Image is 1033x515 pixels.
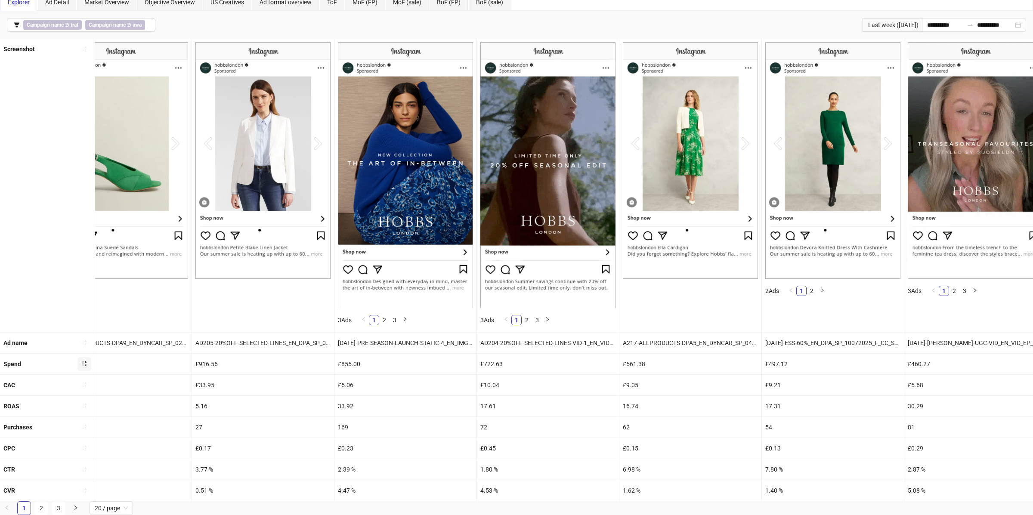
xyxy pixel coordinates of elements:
li: 3 [532,315,542,325]
li: 2 [522,315,532,325]
span: sort-ascending [81,487,87,493]
b: Ad name [3,339,28,346]
span: left [931,288,936,293]
button: right [400,315,410,325]
span: right [972,288,977,293]
div: £561.38 [619,354,761,374]
div: 1.40 % [762,480,904,501]
div: [DATE]-ESS-60%_EN_DPA_SP_10072025_F_CC_SC3_USP1_SALE [762,333,904,353]
a: 2 [949,286,959,296]
li: 1 [17,501,31,515]
div: £10.04 [477,375,619,395]
button: left [928,286,939,296]
div: £0.23 [334,438,476,459]
b: Screenshot [3,46,35,52]
a: 1 [939,286,949,296]
button: left [359,315,369,325]
div: 0.51 % [192,480,334,501]
span: left [789,288,794,293]
b: traf [71,22,78,28]
span: ∌ [85,20,145,30]
div: 88 [49,417,192,438]
span: sort-descending [81,361,87,367]
span: left [504,317,509,322]
li: Next Page [542,315,553,325]
b: awa [133,22,142,28]
div: 3.77 % [192,459,334,480]
li: Previous Page [786,286,796,296]
div: AD205-20%OFF-SELECTED-LINES_EN_DPA_SP_07082025_F_CC_SC24_USP1_SALE [192,333,334,353]
span: filter [14,22,20,28]
span: to [967,22,974,28]
span: sort-ascending [81,445,87,451]
a: 3 [960,286,969,296]
div: 17.61 [477,396,619,416]
div: 9.58 [49,396,192,416]
span: 3 Ads [338,317,352,324]
span: 2 Ads [765,287,779,294]
div: [DATE]-PRE-SEASON-LAUNCH-STATIC-4_EN_IMG_NI_28072025_F_CC_SC1_USP10_SEASONAL [334,333,476,353]
li: 1 [369,315,379,325]
img: Screenshot 120219827832110624 [623,42,758,279]
div: £9.21 [762,375,904,395]
a: 1 [512,315,521,325]
span: left [4,505,9,510]
span: 3 Ads [480,317,494,324]
b: CPC [3,445,15,452]
div: 4.47 % [334,480,476,501]
div: 16.74 [619,396,761,416]
li: 2 [807,286,817,296]
span: 20 / page [95,502,128,515]
li: Previous Page [501,315,511,325]
div: 72 [477,417,619,438]
div: 4.53 % [477,480,619,501]
span: right [73,505,78,510]
div: A217-ALLPRODUCTS-DPA9_EN_DYNCAR_SP_02052025_F_CC_SC1_None_BAU [49,333,192,353]
div: 33.92 [334,396,476,416]
div: £1,427.48 [49,354,192,374]
span: right [402,317,408,322]
b: Spend [3,361,21,367]
div: 27 [192,417,334,438]
img: Screenshot 120231763419370624 [338,42,473,308]
a: 2 [807,286,817,296]
li: 1 [939,286,949,296]
div: 1.80 % [477,459,619,480]
a: 2 [35,502,48,515]
div: £497.12 [762,354,904,374]
img: Screenshot 120225702039010624 [53,42,188,279]
div: £0.21 [49,438,192,459]
b: Campaign name [89,22,126,28]
div: 5.16 [192,396,334,416]
div: 1.62 % [619,480,761,501]
button: right [69,501,83,515]
div: 1.31 % [49,480,192,501]
b: ROAS [3,403,19,410]
li: Previous Page [359,315,369,325]
div: 17.31 [762,396,904,416]
span: sort-ascending [81,424,87,430]
img: Screenshot 120230180229300624 [765,42,900,279]
span: sort-ascending [81,466,87,472]
div: 7.80 % [762,459,904,480]
div: £16.22 [49,375,192,395]
span: 3 Ads [908,287,922,294]
span: sort-ascending [81,382,87,388]
div: £0.17 [192,438,334,459]
div: 54 [762,417,904,438]
li: Next Page [970,286,980,296]
b: Purchases [3,424,32,431]
a: 2 [380,315,389,325]
button: left [501,315,511,325]
div: £916.56 [192,354,334,374]
span: sort-ascending [81,339,87,345]
button: right [970,286,980,296]
li: Next Page [817,286,827,296]
li: Next Page [400,315,410,325]
div: Last week ([DATE]) [863,18,922,32]
a: 1 [797,286,806,296]
li: 3 [52,501,65,515]
b: Campaign name [27,22,64,28]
